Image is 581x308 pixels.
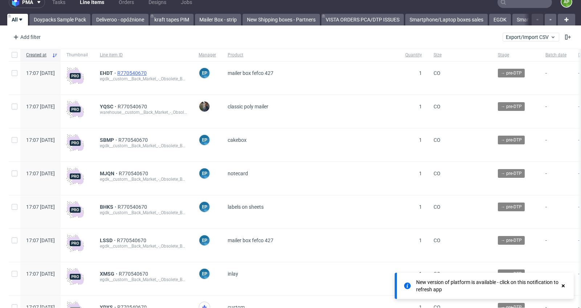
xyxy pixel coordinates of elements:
span: R770540670 [119,171,150,176]
span: 17:07 [DATE] [26,104,55,109]
span: CO [434,204,440,210]
span: 1 [419,237,422,243]
span: 17:07 [DATE] [26,70,55,76]
button: Export/Import CSV [503,33,559,41]
a: LSSD [100,237,117,243]
a: All [7,14,28,25]
span: 17:07 [DATE] [26,271,55,277]
figcaption: EP [199,135,210,145]
a: R770540670 [119,271,150,277]
span: CO [434,237,440,243]
span: → pre-DTP [501,170,522,177]
a: SBMP [100,137,118,143]
span: CO [434,104,440,109]
span: 17:07 [DATE] [26,137,55,143]
figcaption: EP [199,202,210,212]
a: BHKS [100,204,118,210]
span: 1 [419,204,422,210]
span: Export/Import CSV [506,34,556,40]
div: egdk__custom__Back_Market_-_Obsolete_Box_Project_August_25__SBMP [100,143,187,149]
div: New version of platform is available - click on this notification to refresh app [416,279,560,293]
span: 1 [419,271,422,277]
div: warehouse__custom__Back_Market_-_Obsolete_Box_Project_August_25__YQSC [100,109,187,115]
a: R770540670 [117,70,148,76]
span: labels on sheets [228,204,264,210]
span: - [545,204,566,220]
span: → pre-DTP [501,271,522,277]
a: Mailer Box - strip [195,14,241,25]
a: Smartphone/Laptop boxes sales [405,14,488,25]
figcaption: EP [199,269,210,279]
span: 1 [419,104,422,109]
span: - [545,70,566,86]
span: CO [434,137,440,143]
img: pro-icon.017ec5509f39f3e742e3.png [66,201,84,219]
a: kraft tapes PIM [150,14,194,25]
span: mailer box fefco 427 [228,70,273,76]
a: EGDK [489,14,511,25]
span: Size [434,52,486,58]
span: Product [228,52,394,58]
a: VISTA ORDERS PCA/DTP ISSUES [321,14,404,25]
div: egdk__custom__Back_Market_-_Obsolete_Box_Project_August_25__BHKS [100,210,187,216]
div: egdk__custom__Back_Market_-_Obsolete_Box_Project_August_25__EHDT [100,76,187,82]
span: - [545,137,566,153]
span: inlay [228,271,238,277]
figcaption: EP [199,168,210,179]
a: R770540670 [118,104,149,109]
div: egdk__custom__Back_Market_-_Obsolete_Box_Project_August_25__MJQN [100,176,187,182]
a: XMSG [100,271,119,277]
span: - [545,104,566,119]
a: Deliveroo - opóźnione [92,14,149,25]
span: CO [434,171,440,176]
span: → pre-DTP [501,70,522,76]
span: 1 [419,137,422,143]
span: → pre-DTP [501,137,522,143]
img: pro-icon.017ec5509f39f3e742e3.png [66,67,84,85]
span: Quantity [405,52,422,58]
span: 17:07 [DATE] [26,237,55,243]
img: pro-icon.017ec5509f39f3e742e3.png [66,268,84,285]
div: egdk__custom__Back_Market_-_Obsolete_Box_Project_August_25__XMSG [100,277,187,283]
span: CO [434,70,440,76]
span: 1 [419,171,422,176]
span: Line item ID [100,52,187,58]
span: Created at [26,52,49,58]
img: pro-icon.017ec5509f39f3e742e3.png [66,134,84,152]
span: - [545,271,566,287]
span: Thumbnail [66,52,88,58]
span: mailer box fefco 427 [228,237,273,243]
span: R770540670 [118,137,149,143]
a: R770540670 [117,237,148,243]
span: Batch date [545,52,566,58]
a: New Shipping boxes - Partners [243,14,320,25]
figcaption: EP [199,235,210,245]
div: egdk__custom__Back_Market_-_Obsolete_Box_Project_August_25__LSSD [100,243,187,249]
a: R770540670 [118,204,149,210]
img: pro-icon.017ec5509f39f3e742e3.png [66,168,84,185]
span: → pre-DTP [501,103,522,110]
span: → pre-DTP [501,204,522,210]
div: Add filter [10,31,42,43]
figcaption: EP [199,68,210,78]
span: 1 [419,70,422,76]
img: pro-icon.017ec5509f39f3e742e3.png [66,101,84,118]
span: - [545,237,566,253]
span: 17:07 [DATE] [26,171,55,176]
a: EHDT [100,70,117,76]
span: CO [434,271,440,277]
a: MJQN [100,171,119,176]
span: Manager [199,52,216,58]
img: Maciej Sobola [199,101,210,112]
a: YQSC [100,104,118,109]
